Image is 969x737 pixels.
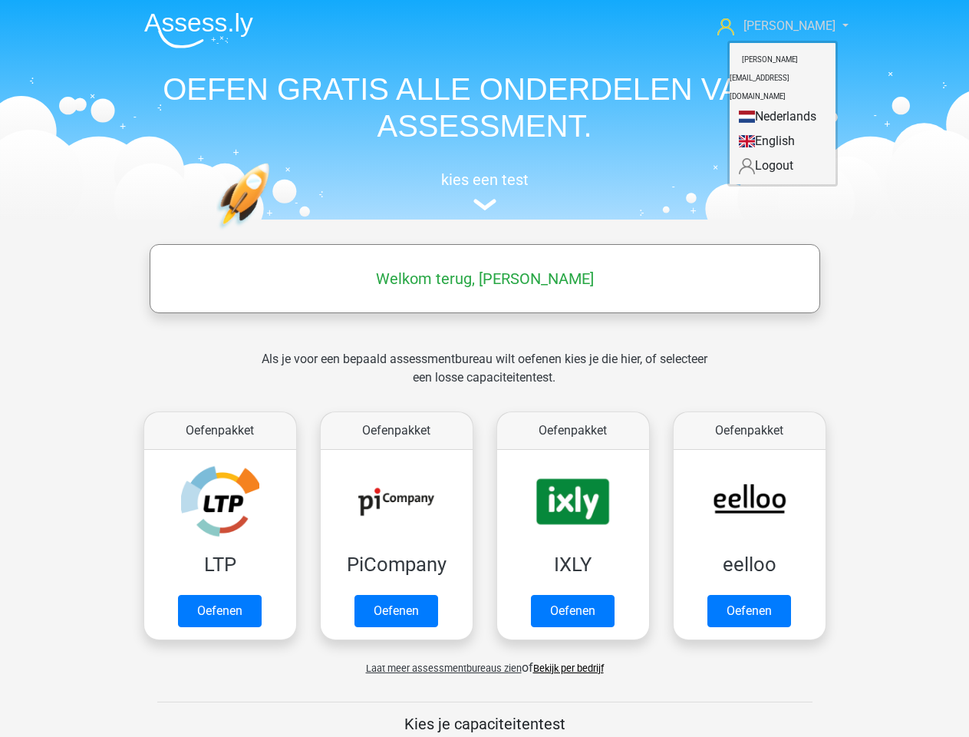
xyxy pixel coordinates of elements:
[354,595,438,627] a: Oefenen
[157,715,812,733] h5: Kies je capaciteitentest
[531,595,615,627] a: Oefenen
[707,595,791,627] a: Oefenen
[730,104,836,129] a: Nederlands
[727,41,838,187] div: [PERSON_NAME]
[132,170,838,189] h5: kies een test
[730,129,836,154] a: English
[132,71,838,144] h1: OEFEN GRATIS ALLE ONDERDELEN VAN JE ASSESSMENT.
[533,663,604,674] a: Bekijk per bedrijf
[730,154,836,178] a: Logout
[216,163,329,302] img: oefenen
[249,350,720,405] div: Als je voor een bepaald assessmentbureau wilt oefenen kies je die hier, of selecteer een losse ca...
[132,170,838,211] a: kies een test
[711,17,837,35] a: [PERSON_NAME]
[473,199,496,210] img: assessment
[132,646,838,677] div: of
[178,595,262,627] a: Oefenen
[366,663,522,674] span: Laat meer assessmentbureaus zien
[144,12,253,48] img: Assessly
[157,269,812,288] h5: Welkom terug, [PERSON_NAME]
[743,18,836,33] span: [PERSON_NAME]
[730,43,798,113] small: [PERSON_NAME][EMAIL_ADDRESS][DOMAIN_NAME]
